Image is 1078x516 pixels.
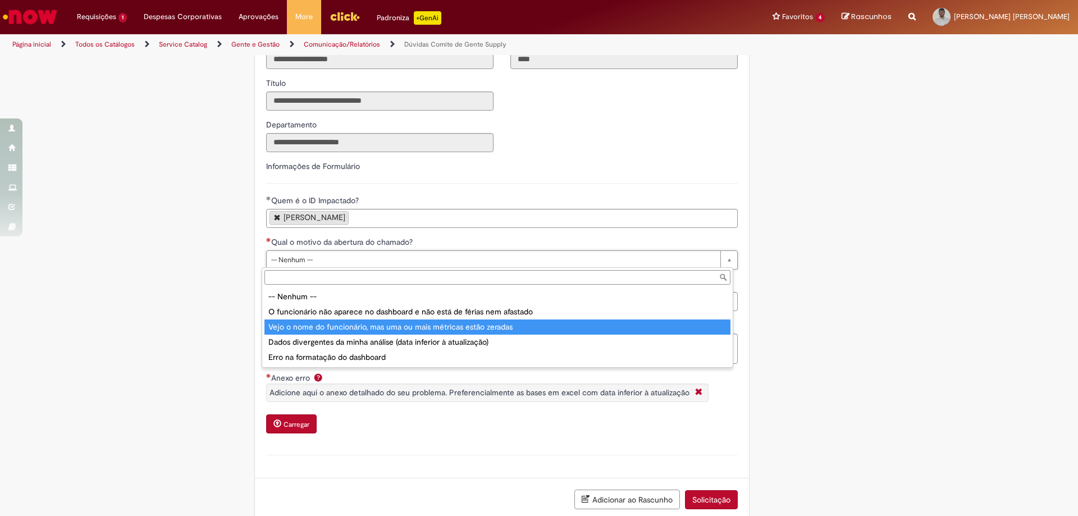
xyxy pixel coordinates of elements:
[264,304,730,319] div: O funcionário não aparece no dashboard e não está de férias nem afastado
[264,350,730,365] div: Erro na formatação do dashboard
[264,319,730,335] div: Vejo o nome do funcionário, mas uma ou mais métricas estão zeradas
[264,335,730,350] div: Dados divergentes da minha análise (data inferior à atualização)
[262,287,733,367] ul: Qual o motivo da abertura do chamado?
[264,289,730,304] div: -- Nenhum --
